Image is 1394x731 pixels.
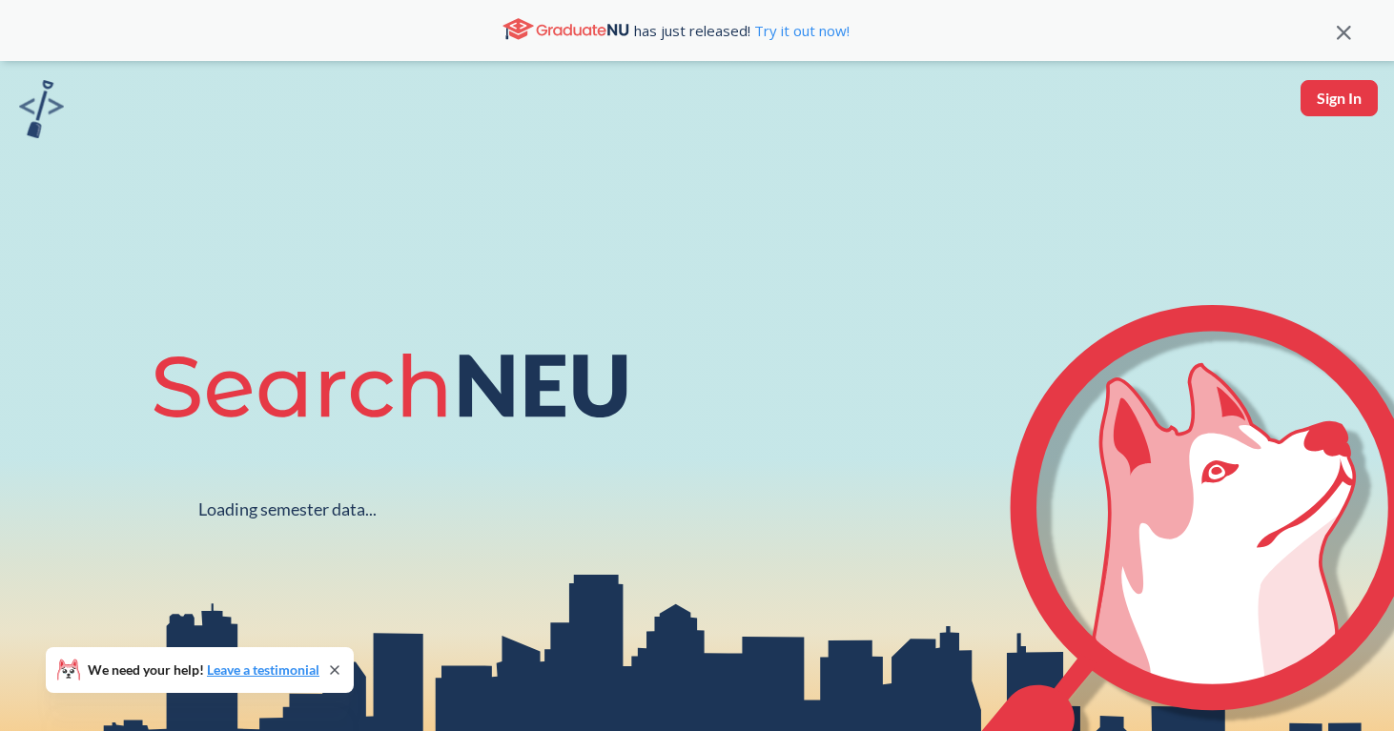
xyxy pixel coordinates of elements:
[207,661,319,678] a: Leave a testimonial
[1301,80,1378,116] button: Sign In
[750,21,850,40] a: Try it out now!
[634,20,850,41] span: has just released!
[198,498,377,520] div: Loading semester data...
[88,663,319,677] span: We need your help!
[19,80,64,144] a: sandbox logo
[19,80,64,138] img: sandbox logo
